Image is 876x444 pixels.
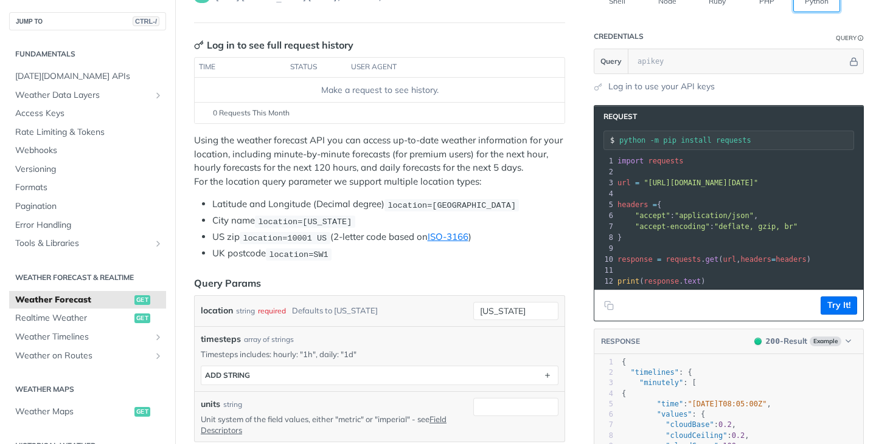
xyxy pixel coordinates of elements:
span: "accept-encoding" [635,222,710,231]
span: import [617,157,644,165]
span: text [683,277,701,285]
span: 200 [754,338,762,345]
div: QueryInformation [836,33,864,43]
span: : { [622,410,705,418]
span: Webhooks [15,145,163,157]
span: CTRL-/ [133,16,159,26]
span: print [617,277,639,285]
span: Request [597,112,637,121]
div: Defaults to [US_STATE] [292,302,378,319]
span: Example [810,336,841,346]
span: get [134,313,150,323]
span: headers [740,255,771,264]
a: Weather TimelinesShow subpages for Weather Timelines [9,328,166,346]
span: location=[GEOGRAPHIC_DATA] [388,200,516,210]
span: Weather Data Layers [15,89,150,101]
th: status [286,58,347,77]
div: string [223,399,242,410]
a: ISO-3166 [428,231,468,242]
span: requests [648,157,684,165]
span: "minutely" [639,378,683,387]
button: Hide [847,55,860,67]
div: 3 [594,177,615,188]
span: 0.2 [718,420,732,429]
span: Formats [15,182,163,194]
a: Formats [9,179,166,197]
th: time [195,58,286,77]
span: = [657,255,661,264]
div: required [258,302,286,319]
button: RESPONSE [600,335,641,347]
span: : , [622,431,749,440]
span: 0.2 [732,431,745,440]
button: Try It! [821,296,857,315]
h2: Weather Maps [9,384,166,395]
div: 10 [594,254,615,265]
p: Using the weather forecast API you can access up-to-date weather information for your location, i... [194,134,565,188]
a: Weather Mapsget [9,403,166,421]
span: timesteps [201,333,241,346]
a: Field Descriptors [201,414,447,435]
div: 8 [594,431,613,441]
p: Timesteps includes: hourly: "1h", daily: "1d" [201,349,558,360]
span: "cloudCeiling" [666,431,727,440]
span: "cloudBase" [666,420,714,429]
div: 6 [594,409,613,420]
a: Tools & LibrariesShow subpages for Tools & Libraries [9,234,166,253]
span: response [644,277,679,285]
div: 1 [594,155,615,166]
h2: Fundamentals [9,49,166,60]
div: string [236,302,255,319]
span: : , [622,400,771,408]
button: Show subpages for Tools & Libraries [153,239,163,248]
span: { [622,389,626,398]
span: Rate Limiting & Tokens [15,126,163,138]
a: Weather on RoutesShow subpages for Weather on Routes [9,347,166,365]
button: Show subpages for Weather Timelines [153,332,163,342]
a: Pagination [9,197,166,216]
button: Show subpages for Weather on Routes [153,351,163,361]
svg: Key [194,40,204,50]
span: location=[US_STATE] [258,217,352,226]
span: Access Keys [15,108,163,120]
label: units [201,398,220,411]
input: Request instructions [619,136,853,145]
button: Copy to clipboard [600,296,617,315]
li: City name [212,214,565,228]
div: array of strings [244,334,294,345]
div: 2 [594,367,613,378]
span: : , [622,420,736,429]
div: 4 [594,389,613,399]
span: . ( , ) [617,255,811,264]
a: Weather Forecastget [9,291,166,309]
span: "values" [657,410,692,418]
span: Error Handling [15,219,163,231]
span: location=10001 US [243,233,327,242]
label: location [201,302,233,319]
span: : , [617,211,758,220]
span: 0 Requests This Month [213,108,290,118]
div: 5 [594,199,615,210]
span: = [771,255,776,264]
div: 6 [594,210,615,221]
i: Information [858,35,864,41]
span: location=SW1 [269,250,328,259]
div: 5 [594,399,613,409]
span: Realtime Weather [15,312,131,324]
span: Weather Maps [15,406,131,418]
div: 3 [594,378,613,388]
a: Error Handling [9,216,166,234]
button: 200200-ResultExample [748,335,857,347]
span: url [617,179,631,187]
div: Log in to see full request history [194,38,353,52]
a: Weather Data LayersShow subpages for Weather Data Layers [9,86,166,104]
div: Make a request to see history. [200,84,560,97]
span: url [723,255,736,264]
span: Tools & Libraries [15,237,150,250]
li: UK postcode [212,247,565,261]
div: 1 [594,357,613,367]
span: Pagination [15,200,163,213]
span: Versioning [15,163,163,176]
span: [DATE][DOMAIN_NAME] APIs [15,70,163,83]
div: 9 [594,243,615,254]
